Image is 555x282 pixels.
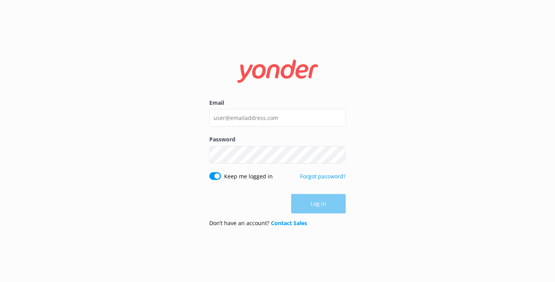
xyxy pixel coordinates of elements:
button: Show password [330,147,346,162]
a: Contact Sales [271,219,307,227]
input: user@emailaddress.com [209,109,346,127]
label: Password [209,135,346,144]
label: Email [209,99,346,107]
p: Don’t have an account? [209,219,307,227]
label: Keep me logged in [224,172,273,181]
a: Forgot password? [300,173,346,180]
